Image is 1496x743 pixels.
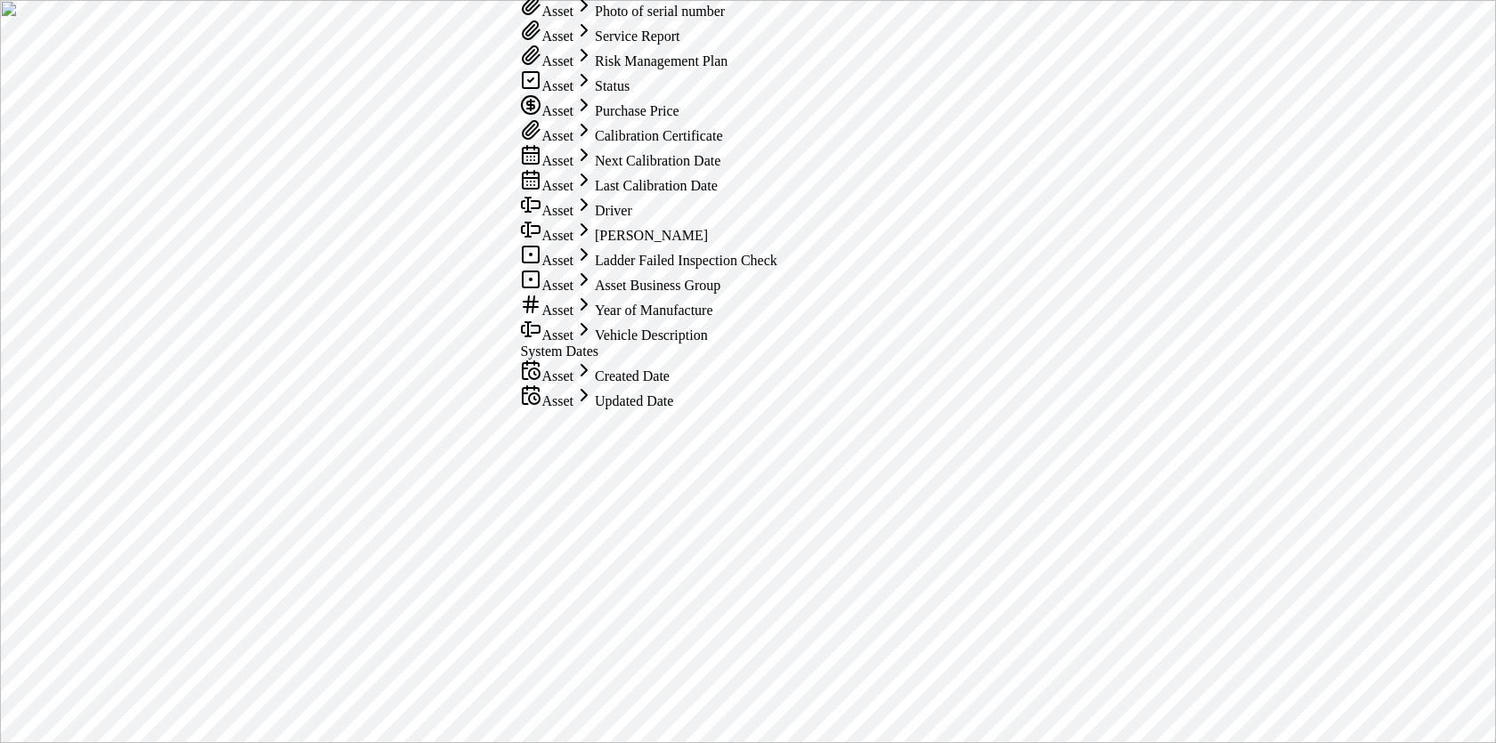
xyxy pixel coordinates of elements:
[541,303,573,318] span: Asset
[595,278,720,293] span: Asset Business Group
[541,178,573,193] span: Asset
[541,4,573,19] span: Asset
[520,343,776,359] div: System Dates
[595,368,670,384] span: Created Date
[541,228,573,243] span: Asset
[595,103,679,118] span: Purchase Price
[541,53,573,69] span: Asset
[595,28,680,44] span: Service Report
[595,203,632,218] span: Driver
[541,153,573,168] span: Asset
[595,393,673,408] span: Updated Date
[541,278,573,293] span: Asset
[541,327,573,343] span: Asset
[541,253,573,268] span: Asset
[595,153,720,168] span: Next Calibration Date
[595,303,713,318] span: Year of Manufacture
[595,128,723,143] span: Calibration Certificate
[595,4,725,19] span: Photo of serial number
[541,103,573,118] span: Asset
[541,78,573,93] span: Asset
[595,253,777,268] span: Ladder Failed Inspection Check
[595,178,718,193] span: Last Calibration Date
[595,78,630,93] span: Status
[595,53,728,69] span: Risk Management Plan
[541,393,573,408] span: Asset
[541,28,573,44] span: Asset
[541,128,573,143] span: Asset
[595,327,708,343] span: Vehicle Description
[595,228,708,243] span: [PERSON_NAME]
[541,203,573,218] span: Asset
[541,368,573,384] span: Asset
